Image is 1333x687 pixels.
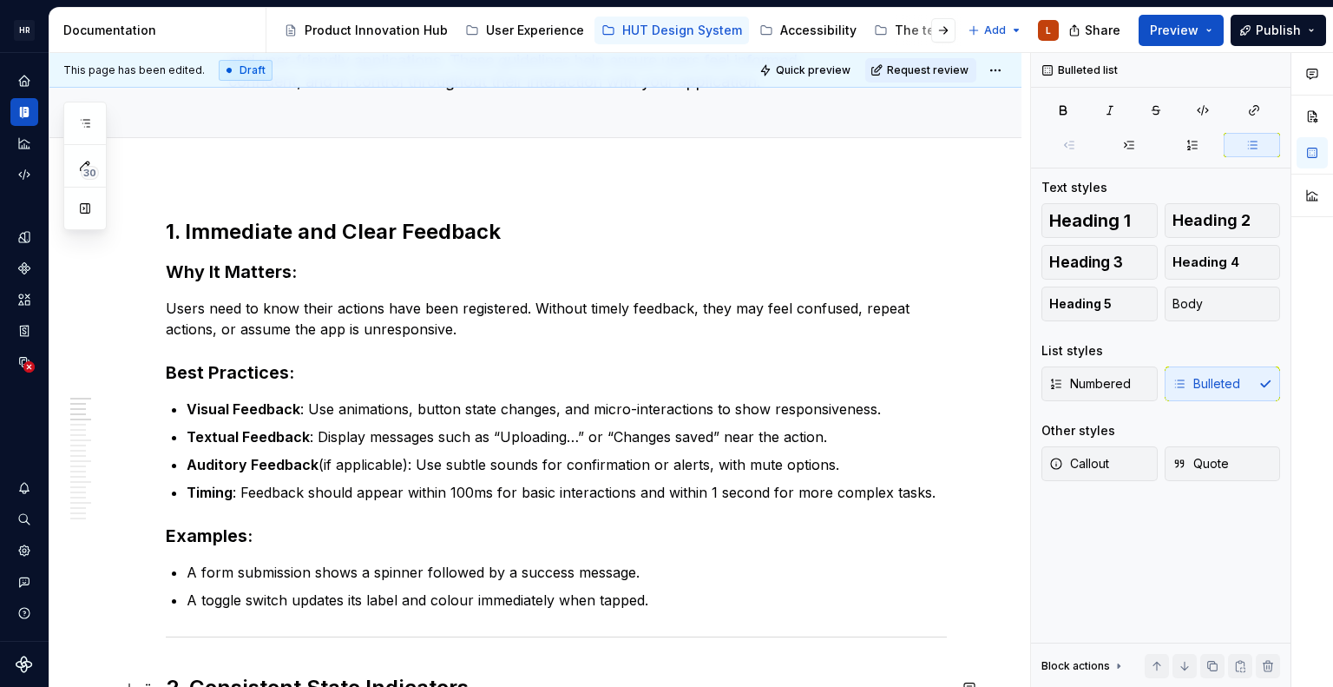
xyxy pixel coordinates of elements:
p: Users need to know their actions have been registered. Without timely feedback, they may feel con... [166,298,947,340]
button: Body [1165,287,1281,321]
strong: Timing [187,484,233,501]
p: : Display messages such as “Uploading…” or “Changes saved” near the action. [187,426,947,447]
span: Heading 5 [1049,295,1112,313]
button: Numbered [1041,367,1158,401]
button: Search ⌘K [10,505,38,533]
button: Heading 2 [1165,203,1281,238]
div: User Experience [486,22,584,39]
span: Publish [1256,22,1301,39]
button: Quick preview [754,58,858,83]
button: Add [962,18,1028,43]
span: 30 [81,166,99,180]
h3: Why It Matters: [166,260,947,284]
strong: Visual Feedback [187,400,300,418]
div: Documentation [63,22,259,39]
div: Accessibility [780,22,857,39]
a: Accessibility [752,17,863,44]
span: Numbered [1049,375,1131,393]
button: Notifications [10,474,38,502]
button: Heading 3 [1041,245,1158,280]
span: Heading 2 [1172,212,1251,229]
h3: Best Practices: [166,360,947,385]
button: Callout [1041,446,1158,481]
div: List styles [1041,342,1103,360]
button: Contact support [10,568,38,596]
button: Quote [1165,446,1281,481]
p: (if applicable): Use subtle sounds for confirmation or alerts, with mute options. [187,454,947,475]
a: HUT Design System [594,17,749,44]
strong: 1. Immediate and Clear Feedback [166,219,501,244]
svg: Supernova Logo [16,656,33,673]
button: Heading 5 [1041,287,1158,321]
a: User Experience [458,17,591,44]
div: Block actions [1041,659,1110,673]
button: Publish [1231,15,1326,46]
span: Request review [887,63,969,77]
span: Quick preview [776,63,850,77]
a: Data sources [10,348,38,376]
button: Request review [865,58,976,83]
p: A toggle switch updates its label and colour immediately when tapped. [187,590,947,611]
div: Page tree [277,13,959,48]
a: Analytics [10,129,38,157]
span: Share [1085,22,1120,39]
p: A form submission shows a spinner followed by a success message. [187,562,947,583]
span: Quote [1172,455,1229,472]
span: This page has been edited. [63,63,205,77]
button: Share [1060,15,1132,46]
div: HUT Design System [622,22,742,39]
div: Text styles [1041,179,1107,196]
a: Components [10,254,38,282]
a: Settings [10,537,38,565]
span: Body [1172,295,1203,313]
div: The team [895,22,953,39]
span: Heading 3 [1049,254,1123,271]
a: Home [10,67,38,95]
p: : Use animations, button state changes, and micro-interactions to show responsiveness. [187,399,947,419]
button: HR [3,11,45,49]
span: Callout [1049,455,1109,472]
button: Heading 1 [1041,203,1158,238]
strong: Textual Feedback [187,428,310,446]
button: Heading 4 [1165,245,1281,280]
a: The team [867,17,960,44]
a: Documentation [10,98,38,126]
a: Product Innovation Hub [277,17,455,44]
div: HR [14,20,35,41]
span: Add [984,23,1006,37]
p: : Feedback should appear within 100ms for basic interactions and within 1 second for more complex... [187,482,947,503]
div: Product Innovation Hub [305,22,448,39]
div: L [1046,23,1051,37]
span: Heading 4 [1172,254,1239,271]
strong: Auditory Feedback [187,456,318,473]
a: Code automation [10,161,38,188]
a: Design tokens [10,223,38,251]
button: Preview [1139,15,1224,46]
span: Heading 1 [1049,212,1131,229]
span: Preview [1150,22,1198,39]
h3: Examples: [166,524,947,548]
div: Block actions [1041,654,1126,678]
a: Assets [10,286,38,314]
div: Other styles [1041,422,1115,439]
div: Draft [219,60,273,81]
a: Storybook stories [10,317,38,345]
